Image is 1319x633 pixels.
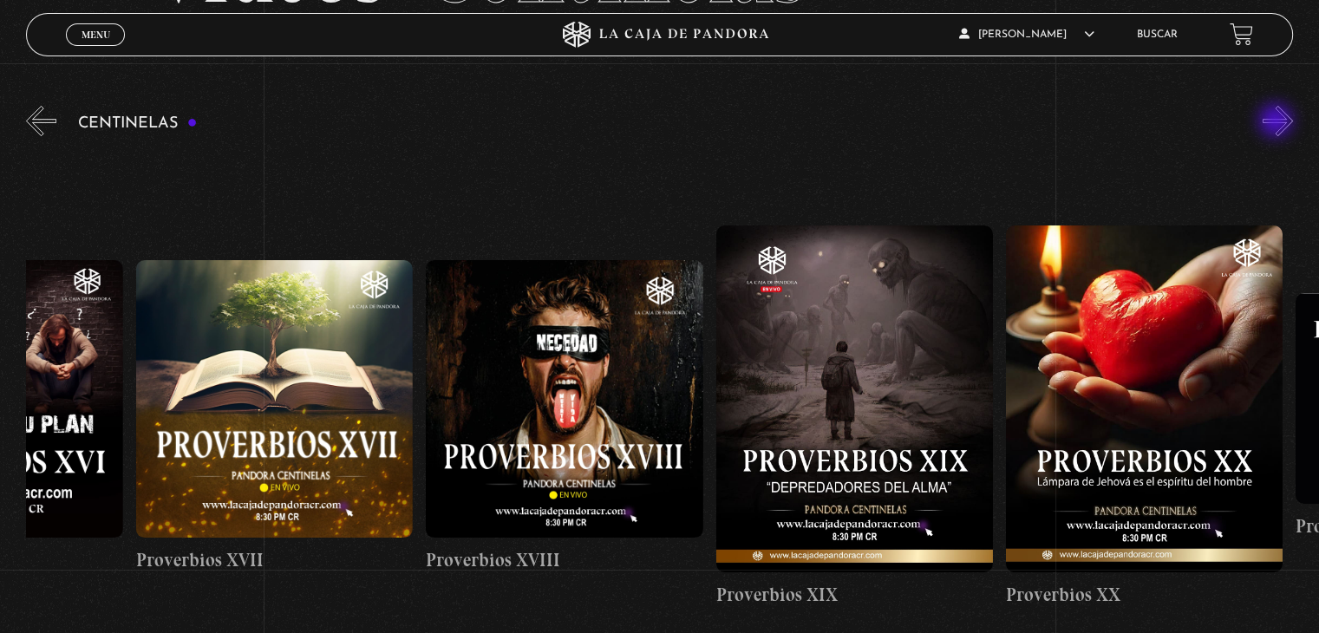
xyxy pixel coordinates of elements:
[1006,581,1283,609] h4: Proverbios XX
[82,29,110,40] span: Menu
[1263,106,1293,136] button: Next
[716,581,993,609] h4: Proverbios XIX
[26,106,56,136] button: Previous
[78,115,197,132] h3: Centinelas
[75,43,116,55] span: Cerrar
[1230,23,1253,46] a: View your shopping cart
[1137,29,1178,40] a: Buscar
[959,29,1094,40] span: [PERSON_NAME]
[136,546,413,574] h4: Proverbios XVII
[426,546,702,574] h4: Proverbios XVIII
